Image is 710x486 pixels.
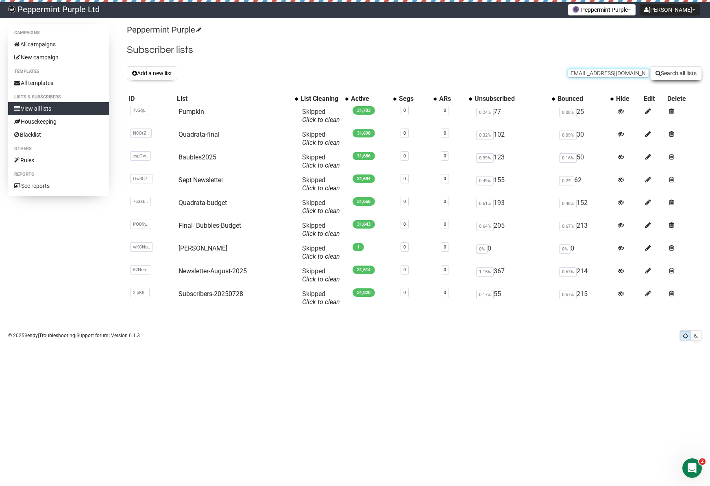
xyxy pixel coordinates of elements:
[556,218,614,241] td: 213
[179,176,223,184] a: Sept Newsletter
[130,106,149,115] span: 7vGqr..
[8,144,109,154] li: Others
[8,6,15,13] img: 8e84c496d3b51a6c2b78e42e4056443a
[444,199,446,204] a: 0
[642,93,666,105] th: Edit: No sort applied, sorting is disabled
[302,267,340,283] span: Skipped
[302,184,340,192] a: Click to clean
[559,131,577,140] span: 0.09%
[39,333,75,338] a: Troubleshooting
[299,93,349,105] th: List Cleaning: No sort applied, activate to apply an ascending sort
[302,199,340,215] span: Skipped
[302,230,340,238] a: Click to clean
[353,106,375,115] span: 31,703
[644,95,664,103] div: Edit
[556,264,614,287] td: 214
[640,4,700,15] button: [PERSON_NAME]
[177,95,291,103] div: List
[444,176,446,181] a: 0
[476,131,494,140] span: 0.32%
[353,266,375,274] span: 31,514
[476,290,494,299] span: 0.17%
[302,290,340,306] span: Skipped
[179,244,227,252] a: [PERSON_NAME]
[476,176,494,185] span: 0.49%
[130,174,152,183] span: Ow3C7..
[568,4,636,15] button: Peppermint Purple
[130,288,150,297] span: 3IpK8..
[76,333,109,338] a: Support forum
[444,108,446,113] a: 0
[403,153,406,159] a: 0
[8,331,140,340] p: © 2025 | | | Version 6.1.3
[444,267,446,272] a: 0
[24,333,38,338] a: Sendy
[444,290,446,295] a: 0
[179,153,216,161] a: Baubles2025
[8,76,109,89] a: All templates
[349,93,397,105] th: Active: No sort applied, activate to apply an ascending sort
[353,152,375,160] span: 31,686
[301,95,341,103] div: List Cleaning
[351,95,389,103] div: Active
[559,222,577,231] span: 0.67%
[475,95,547,103] div: Unsubscribed
[559,244,571,254] span: 0%
[403,176,406,181] a: 0
[179,222,241,229] a: Final- Bubbles-Budget
[403,222,406,227] a: 0
[473,173,555,196] td: 155
[558,95,606,103] div: Bounced
[302,244,340,260] span: Skipped
[444,244,446,250] a: 0
[556,105,614,127] td: 25
[302,153,340,169] span: Skipped
[403,290,406,295] a: 0
[476,244,488,254] span: 0%
[473,287,555,309] td: 55
[556,93,614,105] th: Bounced: No sort applied, activate to apply an ascending sort
[130,220,151,229] span: PQD9y..
[476,199,494,208] span: 0.61%
[559,290,577,299] span: 0.67%
[128,95,174,103] div: ID
[614,93,642,105] th: Hide: No sort applied, sorting is disabled
[559,199,577,208] span: 0.48%
[302,207,340,215] a: Click to clean
[473,150,555,173] td: 123
[302,139,340,146] a: Click to clean
[302,161,340,169] a: Click to clean
[353,197,375,206] span: 31,656
[353,243,364,251] span: 1
[476,153,494,163] span: 0.39%
[8,154,109,167] a: Rules
[130,197,151,206] span: 763aB..
[8,92,109,102] li: Lists & subscribers
[8,102,109,115] a: View all lists
[8,67,109,76] li: Templates
[302,176,340,192] span: Skipped
[179,199,227,207] a: Quadrata-budget
[127,25,200,35] a: Peppermint Purple
[403,244,406,250] a: 0
[473,241,555,264] td: 0
[559,108,577,117] span: 0.08%
[473,127,555,150] td: 102
[444,222,446,227] a: 0
[473,93,555,105] th: Unsubscribed: No sort applied, activate to apply an ascending sort
[667,95,700,103] div: Delete
[616,95,640,103] div: Hide
[403,267,406,272] a: 0
[179,290,243,298] a: Subscribers-20250728
[8,179,109,192] a: See reports
[302,298,340,306] a: Click to clean
[8,115,109,128] a: Housekeeping
[8,128,109,141] a: Blacklist
[302,116,340,124] a: Click to clean
[302,131,340,146] span: Skipped
[473,105,555,127] td: 77
[403,199,406,204] a: 0
[127,66,177,80] button: Add a new list
[130,242,153,252] span: wKCNg..
[302,253,340,260] a: Click to clean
